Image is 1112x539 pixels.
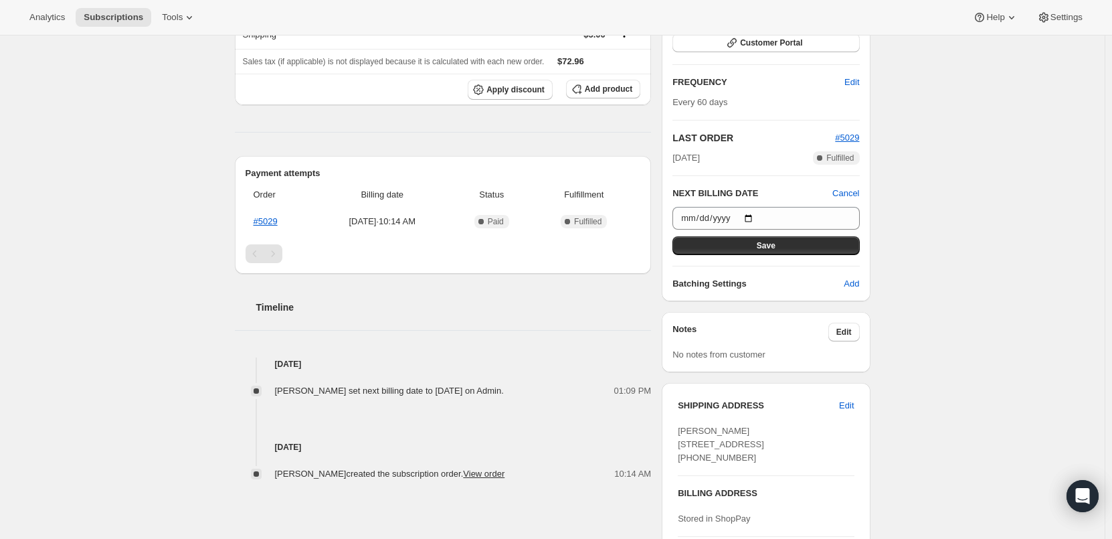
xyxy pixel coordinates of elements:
[672,97,727,107] span: Every 60 days
[1050,12,1083,23] span: Settings
[672,33,859,52] button: Customer Portal
[235,358,652,371] h4: [DATE]
[76,8,151,27] button: Subscriptions
[1029,8,1091,27] button: Settings
[574,216,601,227] span: Fulfilled
[832,187,859,200] button: Cancel
[672,277,844,291] h6: Batching Settings
[672,323,828,341] h3: Notes
[246,244,641,263] nav: Pagination
[162,12,183,23] span: Tools
[316,188,448,202] span: Billing date
[672,187,832,200] h2: NEXT BILLING DATE
[235,441,652,454] h4: [DATE]
[678,514,750,524] span: Stored in ShopPay
[316,215,448,228] span: [DATE] · 10:14 AM
[246,167,641,180] h2: Payment attempts
[1067,480,1099,512] div: Open Intercom Messenger
[672,151,700,165] span: [DATE]
[828,323,860,341] button: Edit
[29,12,65,23] span: Analytics
[463,469,504,479] a: View order
[254,216,278,226] a: #5029
[21,8,73,27] button: Analytics
[986,12,1004,23] span: Help
[583,29,606,40] span: $5.00
[488,216,504,227] span: Paid
[468,80,553,100] button: Apply discount
[535,188,632,202] span: Fulfillment
[836,72,867,93] button: Edit
[740,37,802,48] span: Customer Portal
[275,386,504,396] span: [PERSON_NAME] set next billing date to [DATE] on Admin.
[672,131,835,145] h2: LAST ORDER
[614,467,651,481] span: 10:14 AM
[831,395,862,416] button: Edit
[678,426,764,463] span: [PERSON_NAME] [STREET_ADDRESS] [PHONE_NUMBER]
[836,327,852,337] span: Edit
[614,384,652,398] span: 01:09 PM
[839,399,854,412] span: Edit
[965,8,1026,27] button: Help
[678,399,839,412] h3: SHIPPING ADDRESS
[672,76,844,89] h2: FREQUENCY
[154,8,204,27] button: Tools
[566,80,640,98] button: Add product
[678,487,854,500] h3: BILLING ADDRESS
[826,153,854,163] span: Fulfilled
[486,84,545,95] span: Apply discount
[836,273,867,295] button: Add
[835,133,859,143] a: #5029
[275,469,505,479] span: [PERSON_NAME] created the subscription order.
[672,350,765,360] span: No notes from customer
[243,57,545,66] span: Sales tax (if applicable) is not displayed because it is calculated with each new order.
[84,12,143,23] span: Subscriptions
[835,131,859,145] button: #5029
[844,76,859,89] span: Edit
[672,236,859,255] button: Save
[757,240,775,251] span: Save
[557,56,584,66] span: $72.96
[256,301,652,314] h2: Timeline
[844,277,859,291] span: Add
[585,84,632,94] span: Add product
[456,188,527,202] span: Status
[246,180,313,210] th: Order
